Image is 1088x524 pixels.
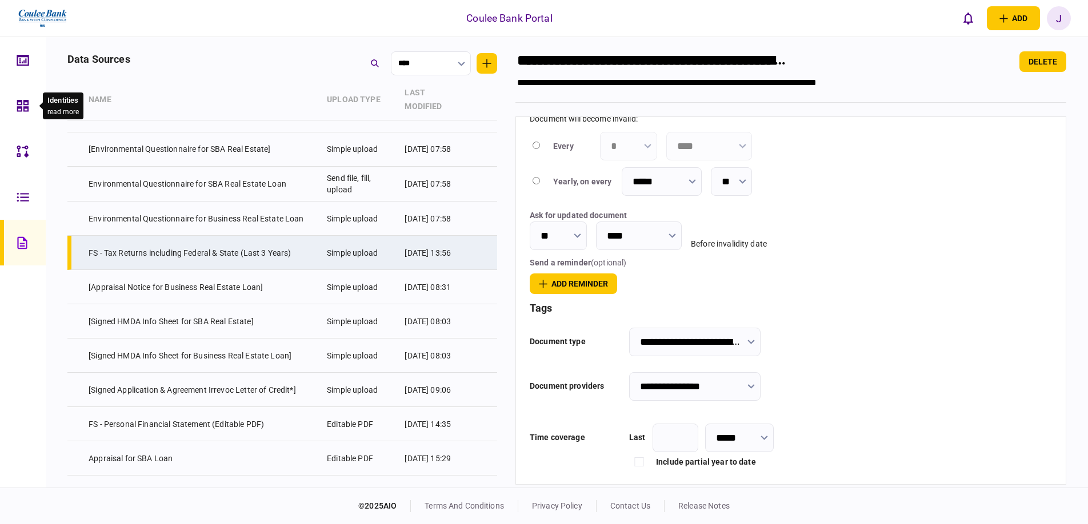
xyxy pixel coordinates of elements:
[399,338,465,373] td: [DATE] 08:03
[399,201,465,236] td: [DATE] 07:58
[532,501,582,510] a: privacy policy
[321,132,399,167] td: Simple upload
[17,4,68,33] img: client company logo
[530,258,591,267] span: Send a reminder
[425,501,504,510] a: terms and conditions
[83,338,321,373] td: [Signed HMDA Info Sheet for Business Real Estate Loan]
[466,11,552,26] div: Coulee Bank Portal
[47,108,79,116] button: read more
[321,373,399,407] td: Simple upload
[321,338,399,373] td: Simple upload
[83,80,321,120] th: Name
[83,475,321,510] td: Appraisal for Business Real Estate Loan
[83,132,321,167] td: [Environmental Questionnaire for SBA Real Estate]
[321,167,399,201] td: Send file, fill, upload
[83,373,321,407] td: [Signed Application & Agreement Irrevoc Letter of Credit*]
[530,328,621,356] div: Document type
[530,209,682,221] div: ask for updated document
[399,373,465,407] td: [DATE] 09:06
[956,6,980,30] button: open notifications list
[530,113,1052,125] div: document will become invalid :
[399,407,465,441] td: [DATE] 14:35
[321,407,399,441] td: Editable PDF
[553,140,591,152] div: every
[83,407,321,441] td: FS - Personal Financial Statement (Editable PDF)
[530,424,621,472] div: Time coverage
[1019,51,1066,72] button: delete
[691,238,767,250] div: before invalidity date
[321,441,399,475] td: Editable PDF
[610,501,650,510] a: contact us
[83,201,321,236] td: Environmental Questionnaire for Business Real Estate Loan
[553,176,613,188] div: yearly, on every
[321,304,399,338] td: Simple upload
[83,236,321,270] td: FS - Tax Returns including Federal & State (Last 3 Years)
[399,80,465,120] th: last modified
[987,6,1040,30] button: open adding identity options
[1047,6,1071,30] button: J
[83,270,321,304] td: [Appraisal Notice for Business Real Estate Loan]
[399,441,465,475] td: [DATE] 15:29
[358,500,411,512] div: © 2025 AIO
[83,167,321,201] td: Environmental Questionnaire for SBA Real Estate Loan
[399,270,465,304] td: [DATE] 08:31
[67,51,130,67] div: data sources
[530,303,1052,313] h3: tags
[629,424,646,452] div: Last
[399,167,465,201] td: [DATE] 07:58
[678,501,730,510] a: release notes
[47,95,79,106] div: Identities
[591,258,626,267] span: ( optional )
[321,236,399,270] td: Simple upload
[321,80,399,120] th: Upload Type
[656,456,756,468] div: Include partial year to date
[399,304,465,338] td: [DATE] 08:03
[83,441,321,475] td: Appraisal for SBA Loan
[530,273,617,294] button: add reminder
[83,304,321,338] td: [Signed HMDA Info Sheet for SBA Real Estate]
[530,372,621,408] div: Document providers
[399,475,465,510] td: [DATE] 15:29
[399,132,465,167] td: [DATE] 07:58
[321,475,399,510] td: Editable PDF
[399,236,465,270] td: [DATE] 13:56
[321,201,399,236] td: Simple upload
[321,270,399,304] td: Simple upload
